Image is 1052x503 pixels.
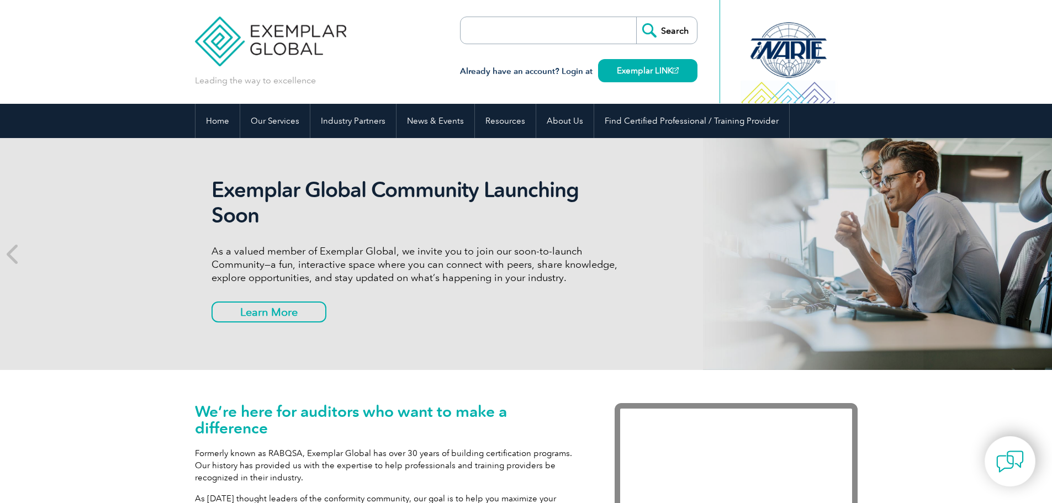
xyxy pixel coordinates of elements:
[195,104,240,138] a: Home
[212,177,626,228] h2: Exemplar Global Community Launching Soon
[212,245,626,284] p: As a valued member of Exemplar Global, we invite you to join our soon-to-launch Community—a fun, ...
[310,104,396,138] a: Industry Partners
[475,104,536,138] a: Resources
[460,65,697,78] h3: Already have an account? Login at
[598,59,697,82] a: Exemplar LINK
[195,403,581,436] h1: We’re here for auditors who want to make a difference
[212,301,326,322] a: Learn More
[195,447,581,484] p: Formerly known as RABQSA, Exemplar Global has over 30 years of building certification programs. O...
[673,67,679,73] img: open_square.png
[636,17,697,44] input: Search
[240,104,310,138] a: Our Services
[536,104,594,138] a: About Us
[195,75,316,87] p: Leading the way to excellence
[397,104,474,138] a: News & Events
[594,104,789,138] a: Find Certified Professional / Training Provider
[996,448,1024,475] img: contact-chat.png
